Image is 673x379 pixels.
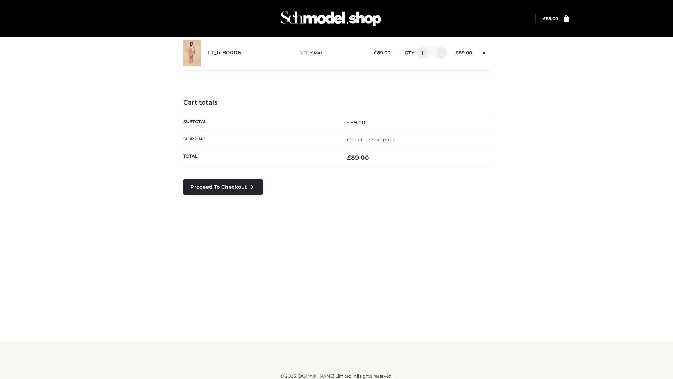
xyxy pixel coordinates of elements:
th: Shipping [183,131,336,148]
p: size : [299,50,363,56]
bdi: 89.00 [374,50,390,55]
h4: Cart totals [183,99,490,107]
a: Remove this item [479,47,490,56]
th: Subtotal [183,114,336,131]
span: £ [347,119,350,126]
span: £ [455,50,458,55]
span: £ [374,50,377,55]
a: Proceed to Checkout [183,179,263,195]
a: LT_b-B0006 [208,49,242,56]
a: £89.00 [543,16,558,21]
span: £ [543,16,546,21]
span: SMALL [311,50,326,55]
th: Total [183,148,336,167]
bdi: 89.00 [543,16,558,21]
div: QTY: [397,47,444,59]
bdi: 89.00 [347,119,365,126]
img: Schmodel Admin 964 [278,5,383,32]
bdi: 89.00 [455,50,472,55]
a: Calculate shipping [347,137,395,143]
span: £ [347,154,351,161]
bdi: 89.00 [347,154,369,161]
